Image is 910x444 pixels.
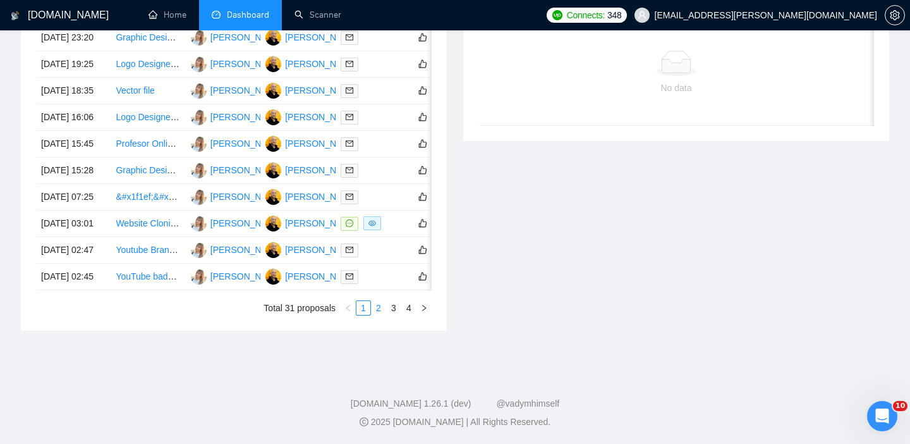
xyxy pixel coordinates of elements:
[346,166,353,174] span: mail
[149,9,186,20] a: homeHome
[285,216,358,230] div: [PERSON_NAME]
[111,264,185,290] td: YouTube badge and emoji design
[265,242,281,258] img: BA
[346,113,353,121] span: mail
[344,304,352,312] span: left
[191,189,207,205] img: AK
[415,216,430,231] button: like
[111,25,185,51] td: Graphic Designer Needed for Luxury Real Estate Signage (4x8 Vertical)
[191,164,283,175] a: AK[PERSON_NAME]
[36,78,111,104] td: [DATE] 18:35
[265,138,358,148] a: BA[PERSON_NAME]
[111,51,185,78] td: Logo Designer. Clever Symbols and branding.
[418,165,427,175] span: like
[265,191,358,201] a: BA[PERSON_NAME]
[346,193,353,200] span: mail
[116,32,397,42] a: Graphic Designer Needed for Luxury Real Estate Signage (4x8 Vertical)
[371,300,386,316] li: 2
[285,190,358,204] div: [PERSON_NAME]
[191,109,207,125] img: AK
[418,218,427,228] span: like
[210,30,283,44] div: [PERSON_NAME]
[111,184,185,211] td: &#x1f1ef;&#x1f1f5; Bilingual Japanese Teacher for new Digital Course
[418,245,427,255] span: like
[567,8,605,22] span: Connects:
[285,269,358,283] div: [PERSON_NAME]
[191,163,207,178] img: AK
[265,269,281,285] img: BA
[191,242,207,258] img: AK
[111,78,185,104] td: Vector file
[418,112,427,122] span: like
[885,10,904,20] span: setting
[265,111,358,121] a: BA[PERSON_NAME]
[346,273,353,280] span: mail
[418,271,427,281] span: like
[346,87,353,94] span: mail
[36,237,111,264] td: [DATE] 02:47
[346,219,353,227] span: message
[415,30,430,45] button: like
[191,138,283,148] a: AK[PERSON_NAME]
[401,300,416,316] li: 4
[11,6,20,26] img: logo
[36,184,111,211] td: [DATE] 07:25
[111,131,185,157] td: Profesor Online pentru 3Ds Max sau AutoCAD și Teorie
[210,110,283,124] div: [PERSON_NAME]
[356,301,370,315] a: 1
[346,140,353,147] span: mail
[418,139,427,149] span: like
[552,10,562,20] img: upwork-logo.png
[116,192,391,202] a: &#x1f1ef;&#x1f1f5; Bilingual Japanese Teacher for new Digital Course
[294,9,341,20] a: searchScanner
[265,136,281,152] img: BA
[885,10,905,20] a: setting
[418,192,427,202] span: like
[265,163,281,178] img: BA
[116,112,346,122] a: Logo Designer Needed for Real Estate Photography Brand
[415,109,430,125] button: like
[386,300,401,316] li: 3
[265,218,358,228] a: BA[PERSON_NAME]
[116,139,333,149] a: Profesor Online pentru 3Ds Max sau AutoCAD și Teorie
[418,32,427,42] span: like
[418,59,427,69] span: like
[360,417,368,426] span: copyright
[191,191,283,201] a: AK[PERSON_NAME]
[488,81,864,95] div: No data
[356,300,371,316] li: 1
[415,269,430,284] button: like
[420,304,428,312] span: right
[496,398,559,409] a: @vadymhimself
[416,300,432,316] li: Next Page
[210,269,283,283] div: [PERSON_NAME]
[415,136,430,151] button: like
[191,32,283,42] a: AK[PERSON_NAME]
[387,301,401,315] a: 3
[607,8,621,22] span: 348
[368,219,376,227] span: eye
[346,246,353,254] span: mail
[116,245,277,255] a: Youtube Brand Identity For Tech Channel
[116,85,154,96] a: Vector file
[191,58,283,68] a: AK[PERSON_NAME]
[867,401,897,431] iframe: Intercom live chat
[285,83,358,97] div: [PERSON_NAME]
[285,243,358,257] div: [PERSON_NAME]
[285,163,358,177] div: [PERSON_NAME]
[638,11,646,20] span: user
[210,216,283,230] div: [PERSON_NAME]
[416,300,432,316] button: right
[111,157,185,184] td: Graphic Designer Needed to Refresh Branding for Paris Restaurant
[265,32,358,42] a: BA[PERSON_NAME]
[36,211,111,237] td: [DATE] 03:01
[265,164,358,175] a: BA[PERSON_NAME]
[264,300,336,316] li: Total 31 proposals
[341,300,356,316] li: Previous Page
[191,136,207,152] img: AK
[191,269,207,285] img: AK
[265,109,281,125] img: BA
[351,398,471,409] a: [DOMAIN_NAME] 1.26.1 (dev)
[372,301,385,315] a: 2
[285,30,358,44] div: [PERSON_NAME]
